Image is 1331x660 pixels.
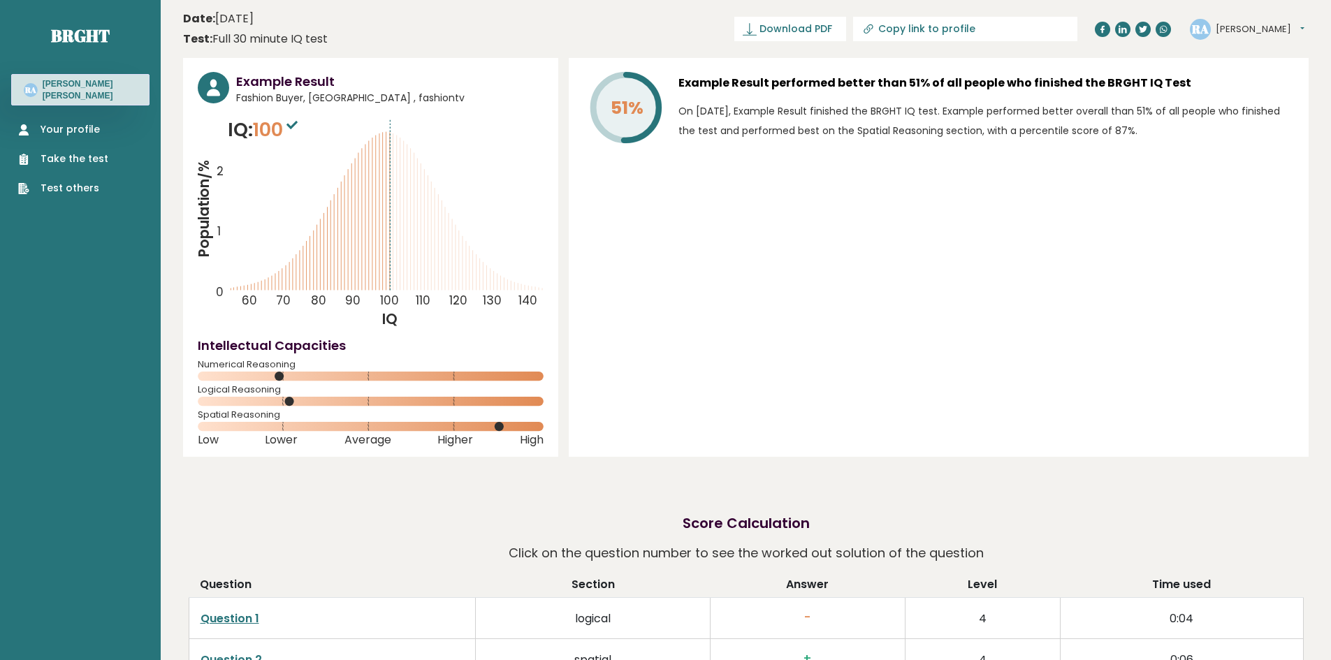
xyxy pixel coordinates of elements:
a: Question 1 [201,610,259,626]
tspan: 130 [483,292,502,309]
h3: Example Result [236,72,544,91]
tspan: 60 [242,292,257,309]
a: Your profile [18,122,108,137]
p: Click on the question number to see the worked out solution of the question [509,541,984,566]
a: Brght [51,24,110,47]
span: Higher [437,437,473,443]
h4: Intellectual Capacities [198,336,544,355]
td: logical [476,598,711,639]
span: Fashion Buyer, [GEOGRAPHIC_DATA] , fashiontv [236,91,544,105]
th: Time used [1060,576,1303,598]
a: Download PDF [734,17,846,41]
td: 0:04 [1060,598,1303,639]
span: High [520,437,544,443]
tspan: 90 [345,292,361,309]
tspan: 100 [380,292,399,309]
tspan: 120 [449,292,467,309]
time: [DATE] [183,10,254,27]
tspan: Population/% [194,160,214,258]
span: Lower [265,437,298,443]
tspan: 51% [611,96,643,120]
th: Question [189,576,476,598]
tspan: IQ [383,309,398,329]
td: 4 [905,598,1060,639]
span: Low [198,437,219,443]
tspan: 0 [216,284,224,300]
h3: [PERSON_NAME] [PERSON_NAME] [43,78,137,101]
h2: Score Calculation [683,513,810,534]
p: IQ: [228,116,301,144]
span: Average [344,437,391,443]
div: Full 30 minute IQ test [183,31,328,47]
tspan: 2 [217,163,224,180]
h3: - [722,610,894,625]
span: Spatial Reasoning [198,412,544,418]
p: On [DATE], Example Result finished the BRGHT IQ test. Example performed better overall than 51% o... [678,101,1294,140]
span: Numerical Reasoning [198,362,544,367]
button: [PERSON_NAME] [1216,22,1304,36]
tspan: 140 [518,292,537,309]
text: RA [1191,20,1209,36]
tspan: 1 [217,223,221,240]
tspan: 70 [276,292,291,309]
b: Test: [183,31,212,47]
h3: Example Result performed better than 51% of all people who finished the BRGHT IQ Test [678,72,1294,94]
th: Section [476,576,711,598]
tspan: 110 [416,292,430,309]
span: Download PDF [759,22,832,36]
span: 100 [253,117,301,142]
b: Date: [183,10,215,27]
a: Test others [18,181,108,196]
tspan: 80 [311,292,326,309]
th: Answer [711,576,905,598]
text: RA [24,85,36,95]
a: Take the test [18,152,108,166]
span: Logical Reasoning [198,387,544,393]
th: Level [905,576,1060,598]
